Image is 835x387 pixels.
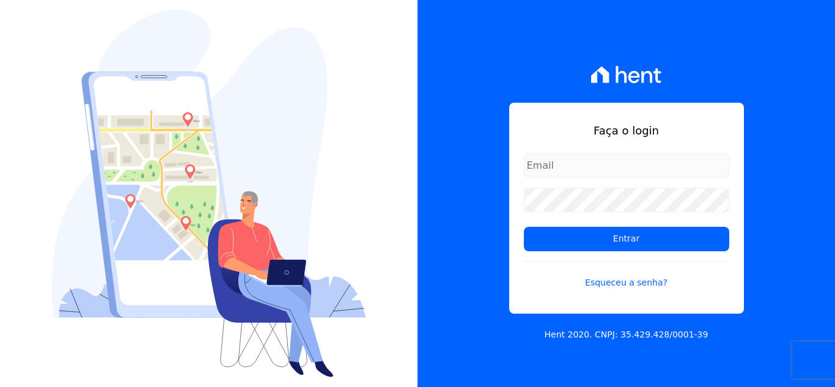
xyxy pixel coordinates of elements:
input: Email [524,153,729,178]
h1: Faça o login [524,122,729,139]
input: Entrar [524,227,729,251]
img: Login [52,10,366,377]
p: Hent 2020. CNPJ: 35.429.428/0001-39 [545,328,708,341]
a: Esqueceu a senha? [524,261,729,289]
